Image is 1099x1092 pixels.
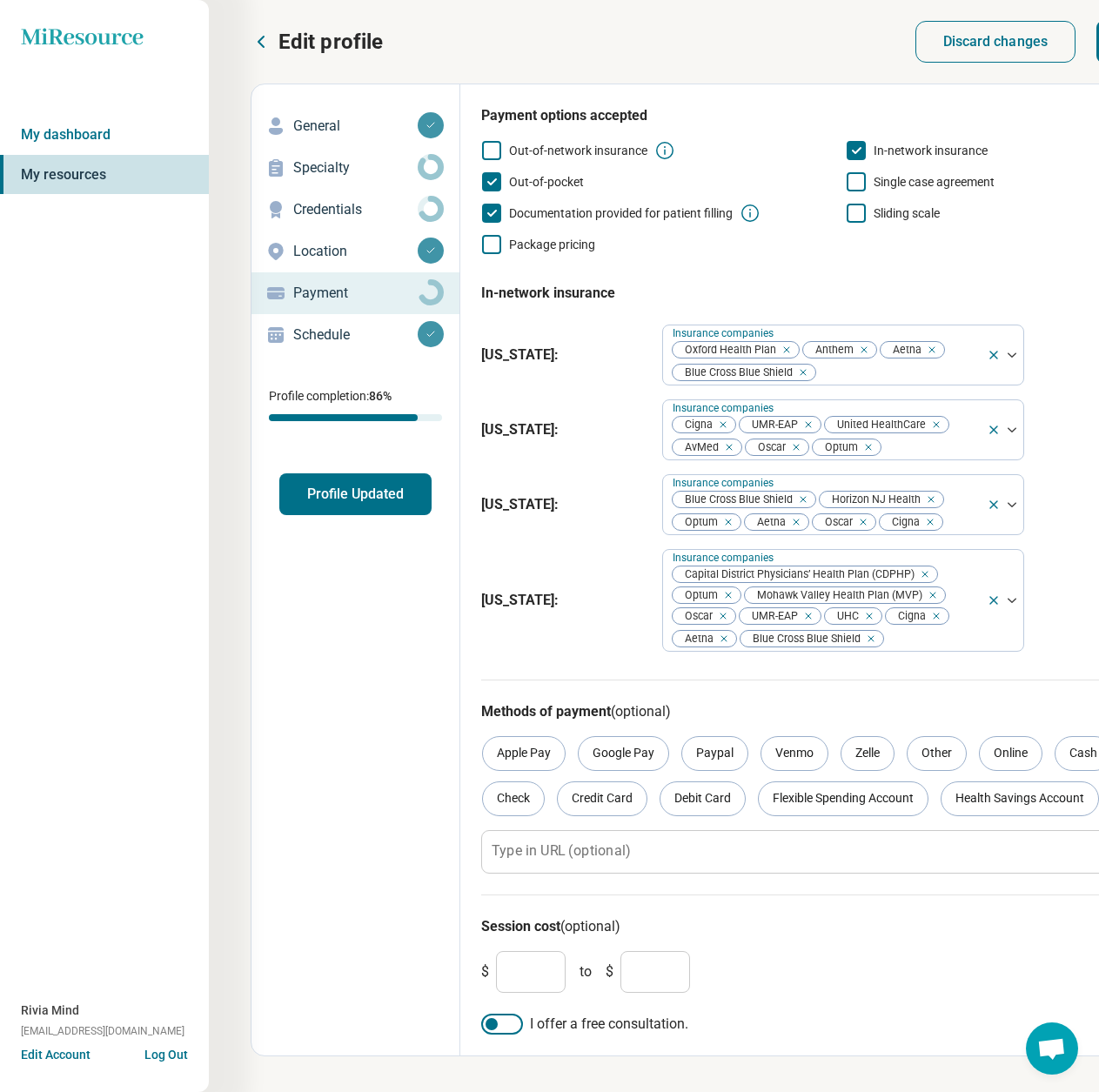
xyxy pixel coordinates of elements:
[874,206,940,220] span: Sliding scale
[251,272,459,314] a: Payment
[673,608,718,625] span: Oscar
[251,28,383,56] button: Edit profile
[880,514,925,531] span: Cigna
[269,414,442,421] div: Profile completion
[251,314,459,356] a: Schedule
[758,781,928,816] div: Flexible Spending Account
[673,514,723,531] span: Optum
[660,781,746,816] div: Debit Card
[979,736,1042,771] div: Online
[21,1023,184,1039] span: [EMAIL_ADDRESS][DOMAIN_NAME]
[144,1046,188,1060] button: Log Out
[578,736,669,771] div: Google Pay
[740,631,866,647] span: Blue Cross Blue Shield
[509,144,647,157] span: Out-of-network insurance
[293,325,418,345] p: Schedule
[941,781,1099,816] div: Health Savings Account
[820,492,926,508] span: Horizon NJ Health
[825,608,864,625] span: UHC
[740,417,803,433] span: UMR-EAP
[278,28,383,56] p: Edit profile
[557,781,647,816] div: Credit Card
[673,365,798,381] span: Blue Cross Blue Shield
[841,736,895,771] div: Zelle
[251,189,459,231] a: Credentials
[745,514,791,531] span: Aetna
[492,844,630,858] label: Type in URL (optional)
[673,342,781,358] span: Oxford Health Plan
[745,587,928,604] span: Mohawk Valley Health Plan (MVP)
[825,417,931,433] span: United HealthCare
[251,105,459,147] a: General
[874,175,995,189] span: Single case agreement
[673,327,777,339] label: Insurance companies
[881,342,927,358] span: Aetna
[681,736,748,771] div: Paypal
[21,1002,79,1020] span: Rivia Mind
[673,417,718,433] span: Cigna
[481,345,648,365] span: [US_STATE] :
[740,608,803,625] span: UMR-EAP
[673,552,777,564] label: Insurance companies
[886,608,931,625] span: Cigna
[509,206,733,220] span: Documentation provided for patient filling
[481,419,648,440] span: [US_STATE] :
[21,1046,90,1064] button: Edit Account
[369,389,392,403] span: 86 %
[673,402,777,414] label: Insurance companies
[293,241,418,262] p: Location
[606,961,613,982] span: $
[874,144,988,157] span: In-network insurance
[251,377,459,432] div: Profile completion:
[509,175,584,189] span: Out-of-pocket
[560,918,620,935] span: (optional)
[481,961,489,982] span: $
[1026,1022,1078,1075] div: Open chat
[251,147,459,189] a: Specialty
[813,514,858,531] span: Oscar
[482,781,545,816] div: Check
[481,269,615,318] legend: In-network insurance
[293,199,418,220] p: Credentials
[761,736,828,771] div: Venmo
[279,473,432,515] button: Profile Updated
[673,566,920,583] span: Capital District Physicians’ Health Plan (CDPHP)
[673,439,724,456] span: AvMed
[293,157,418,178] p: Specialty
[293,283,418,304] p: Payment
[251,231,459,272] a: Location
[509,238,595,251] span: Package pricing
[481,590,648,611] span: [US_STATE] :
[915,21,1076,63] button: Discard changes
[293,116,418,137] p: General
[813,439,863,456] span: Optum
[803,342,859,358] span: Anthem
[481,494,648,515] span: [US_STATE] :
[673,631,719,647] span: Aetna
[673,492,798,508] span: Blue Cross Blue Shield
[611,703,671,720] span: (optional)
[673,587,723,604] span: Optum
[907,736,967,771] div: Other
[746,439,791,456] span: Oscar
[482,736,566,771] div: Apple Pay
[580,961,592,982] span: to
[673,477,777,489] label: Insurance companies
